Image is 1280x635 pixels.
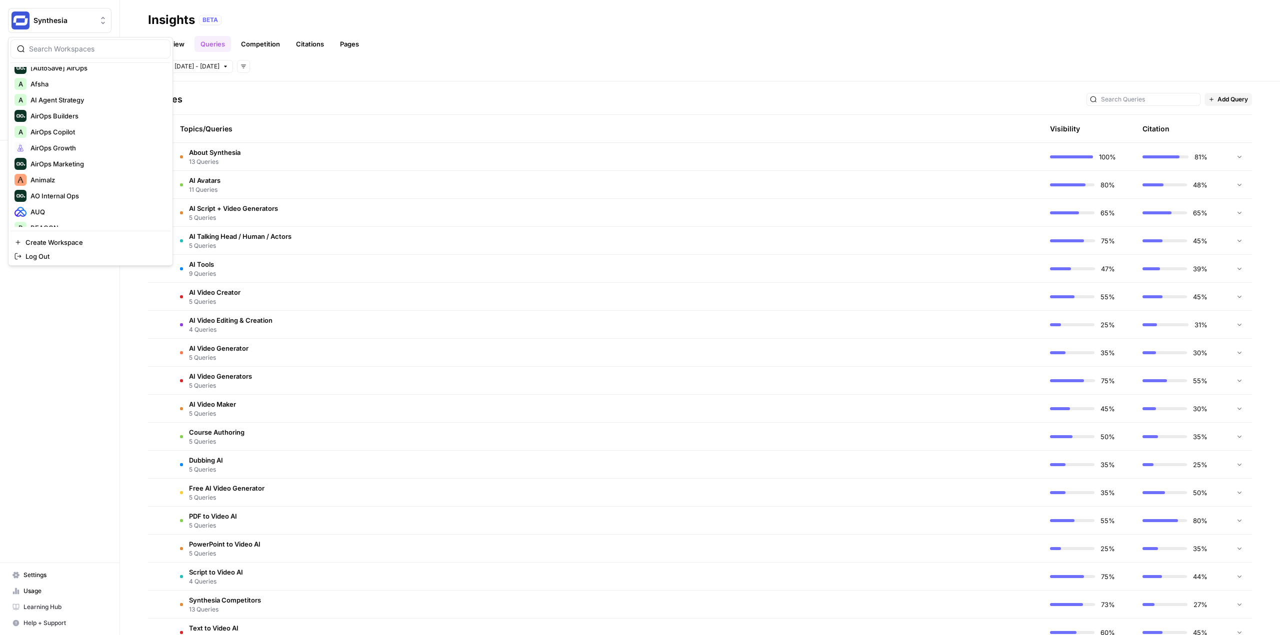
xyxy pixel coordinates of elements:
span: 35% [1100,460,1115,470]
span: 47% [1101,264,1115,274]
span: 55% [1100,516,1115,526]
span: AI Avatars [189,175,220,185]
span: A [18,127,23,137]
span: Usage [23,587,107,596]
span: 75% [1101,572,1115,582]
span: 5 Queries [189,549,260,558]
span: BEACON [30,223,162,233]
button: [DATE] - [DATE] [170,60,233,73]
span: 65% [1193,208,1207,218]
span: 55% [1100,292,1115,302]
span: 75% [1101,376,1115,386]
input: Search Queries [1101,94,1197,104]
span: AI Video Generator [189,343,248,353]
img: AirOps Growth Logo [14,142,26,154]
a: Create Workspace [10,235,170,249]
img: AO Internal Ops Logo [14,190,26,202]
span: 48% [1193,180,1207,190]
img: AUQ Logo [14,206,26,218]
input: Search Workspaces [29,44,164,54]
a: Overview [148,36,190,52]
div: Topics/Queries [180,115,939,142]
span: About Synthesia [189,147,240,157]
span: 25% [1100,544,1115,554]
span: 31% [1194,320,1207,330]
div: Visibility [1050,124,1080,134]
span: 50% [1193,488,1207,498]
span: B [18,223,23,233]
span: PowerPoint to Video AI [189,539,260,549]
span: 35% [1193,432,1207,442]
span: 50% [1100,432,1115,442]
span: 4 Queries [189,577,243,586]
span: 5 Queries [189,465,223,474]
div: Workspace: Synthesia [8,37,173,266]
span: AI Video Editing & Creation [189,315,272,325]
img: Animalz Logo [14,174,26,186]
a: Usage [8,583,111,599]
span: Synthesia [33,15,94,25]
span: [AutoSave] AirOps [30,63,162,73]
span: Text to Video AI [189,623,238,633]
span: Free AI Video Generator [189,483,264,493]
span: Help + Support [23,619,107,628]
a: Pages [334,36,365,52]
span: 25% [1193,460,1207,470]
span: 30% [1193,404,1207,414]
span: 73% [1101,600,1115,610]
button: Help + Support [8,615,111,631]
span: AirOps Builders [30,111,162,121]
span: 13 Queries [189,605,261,614]
img: AirOps Marketing Logo [14,158,26,170]
span: Log Out [25,251,162,261]
span: 5 Queries [189,297,240,306]
span: A [18,79,23,89]
a: Learning Hub [8,599,111,615]
span: Synthesia Competitors [189,595,261,605]
span: Afsha [30,79,162,89]
a: Citations [290,36,330,52]
span: A [18,95,23,105]
span: 13 Queries [189,157,240,166]
span: 81% [1194,152,1207,162]
span: 5 Queries [189,521,237,530]
span: AI Video Maker [189,399,236,409]
span: AI Video Generators [189,371,252,381]
a: Settings [8,567,111,583]
span: 35% [1193,544,1207,554]
span: 44% [1193,572,1207,582]
span: Add Query [1217,95,1248,104]
span: 80% [1100,180,1115,190]
span: 27% [1193,600,1207,610]
button: Add Query [1204,93,1252,106]
span: Dubbing AI [189,455,223,465]
span: 5 Queries [189,241,291,250]
span: 5 Queries [189,409,236,418]
span: AO Internal Ops [30,191,162,201]
a: Log Out [10,249,170,263]
span: AirOps Copilot [30,127,162,137]
span: AI Video Creator [189,287,240,297]
span: AI Tools [189,259,216,269]
span: 45% [1100,404,1115,414]
span: Create Workspace [25,237,162,247]
span: 35% [1100,348,1115,358]
span: AirOps Growth [30,143,162,153]
span: 4 Queries [189,325,272,334]
span: 80% [1193,516,1207,526]
div: Insights [148,12,195,28]
span: Course Authoring [189,427,244,437]
button: Workspace: Synthesia [8,8,111,33]
span: AI Script + Video Generators [189,203,278,213]
img: AirOps Builders Logo [14,110,26,122]
a: Competition [235,36,286,52]
span: 5 Queries [189,353,248,362]
span: 65% [1100,208,1115,218]
span: AI Agent Strategy [30,95,162,105]
span: 5 Queries [189,213,278,222]
div: BETA [199,15,221,25]
img: Synthesia Logo [11,11,29,29]
div: Citation [1142,115,1169,142]
span: 30% [1193,348,1207,358]
span: 45% [1193,292,1207,302]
